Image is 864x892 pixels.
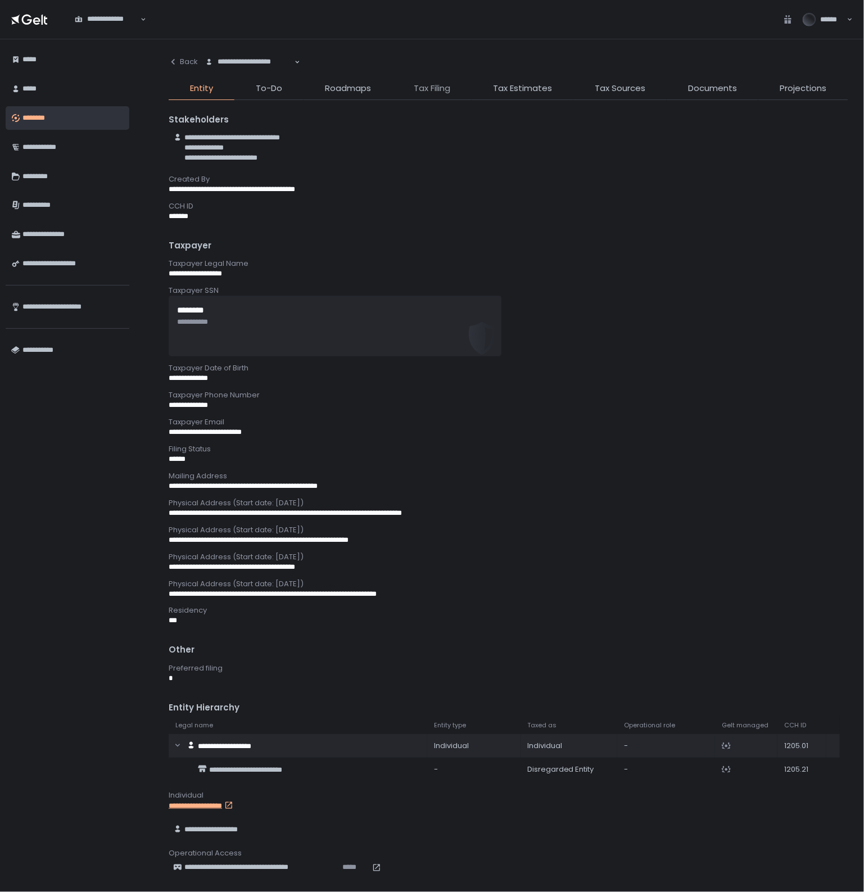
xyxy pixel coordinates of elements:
[784,721,806,730] span: CCH ID
[169,417,848,427] div: Taxpayer Email
[205,67,293,78] input: Search for option
[688,82,737,95] span: Documents
[434,764,514,775] div: -
[784,741,820,751] div: 1205.01
[169,57,198,67] div: Back
[67,8,146,31] div: Search for option
[169,444,848,454] div: Filing Status
[169,174,848,184] div: Created By
[175,721,213,730] span: Legal name
[169,498,848,508] div: Physical Address (Start date: [DATE])
[169,848,848,858] div: Operational Access
[527,741,610,751] div: Individual
[169,552,848,562] div: Physical Address (Start date: [DATE])
[780,82,826,95] span: Projections
[169,201,848,211] div: CCH ID
[527,721,557,730] span: Taxed as
[434,741,514,751] div: Individual
[722,721,768,730] span: Gelt managed
[169,259,848,269] div: Taxpayer Legal Name
[169,51,198,73] button: Back
[624,741,709,751] div: -
[595,82,645,95] span: Tax Sources
[624,721,675,730] span: Operational role
[169,525,848,535] div: Physical Address (Start date: [DATE])
[256,82,282,95] span: To-Do
[169,363,848,373] div: Taxpayer Date of Birth
[169,286,848,296] div: Taxpayer SSN
[325,82,371,95] span: Roadmaps
[624,764,709,775] div: -
[434,721,466,730] span: Entity type
[198,51,300,74] div: Search for option
[169,239,848,252] div: Taxpayer
[169,644,848,656] div: Other
[169,790,848,800] div: Individual
[527,764,610,775] div: Disregarded Entity
[169,605,848,615] div: Residency
[169,579,848,589] div: Physical Address (Start date: [DATE])
[169,114,848,126] div: Stakeholders
[169,390,848,400] div: Taxpayer Phone Number
[493,82,552,95] span: Tax Estimates
[169,663,848,673] div: Preferred filing
[414,82,450,95] span: Tax Filing
[190,82,213,95] span: Entity
[75,24,139,35] input: Search for option
[169,701,848,714] div: Entity Hierarchy
[169,471,848,481] div: Mailing Address
[784,764,820,775] div: 1205.21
